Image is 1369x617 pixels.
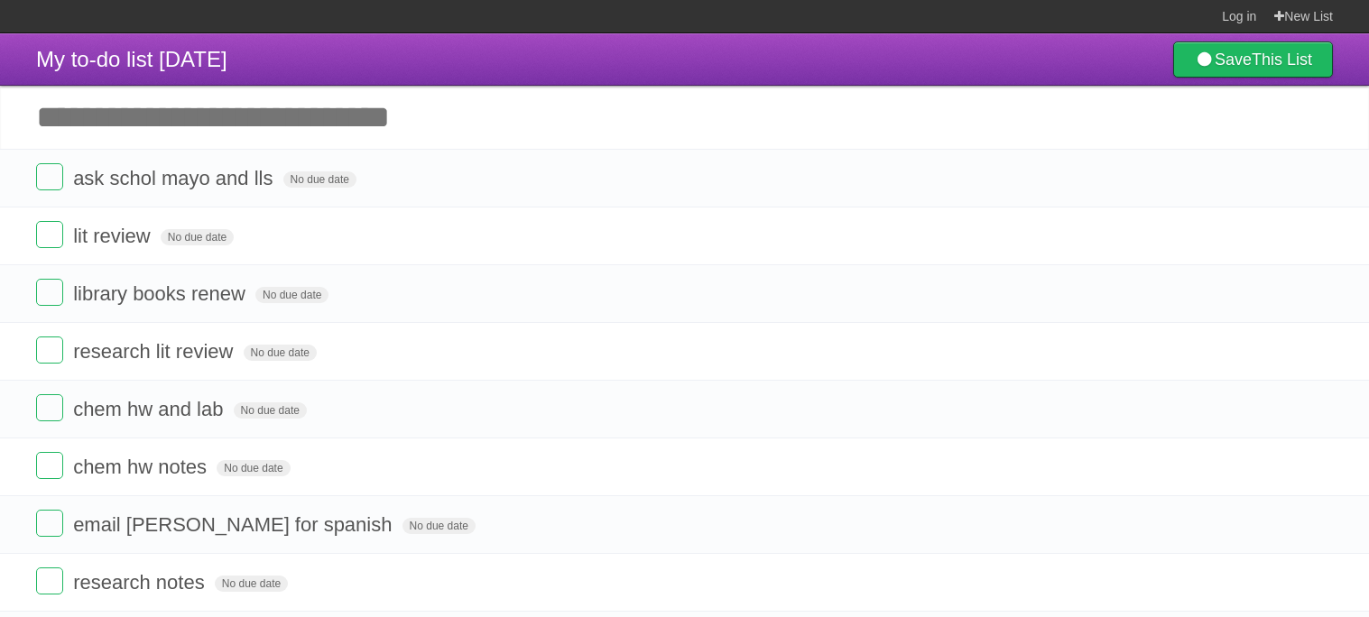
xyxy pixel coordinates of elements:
[283,171,356,188] span: No due date
[36,394,63,421] label: Done
[234,402,307,419] span: No due date
[73,398,227,420] span: chem hw and lab
[73,167,277,189] span: ask schol mayo and lls
[217,460,290,476] span: No due date
[1173,41,1333,78] a: SaveThis List
[73,225,155,247] span: lit review
[36,567,63,594] label: Done
[36,510,63,537] label: Done
[255,287,328,303] span: No due date
[244,345,317,361] span: No due date
[36,47,227,71] span: My to-do list [DATE]
[36,279,63,306] label: Done
[73,513,396,536] span: email [PERSON_NAME] for spanish
[73,456,211,478] span: chem hw notes
[161,229,234,245] span: No due date
[36,452,63,479] label: Done
[402,518,476,534] span: No due date
[36,221,63,248] label: Done
[73,340,237,363] span: research lit review
[73,571,209,594] span: research notes
[36,336,63,364] label: Done
[73,282,250,305] span: library books renew
[1252,51,1312,69] b: This List
[36,163,63,190] label: Done
[215,576,288,592] span: No due date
